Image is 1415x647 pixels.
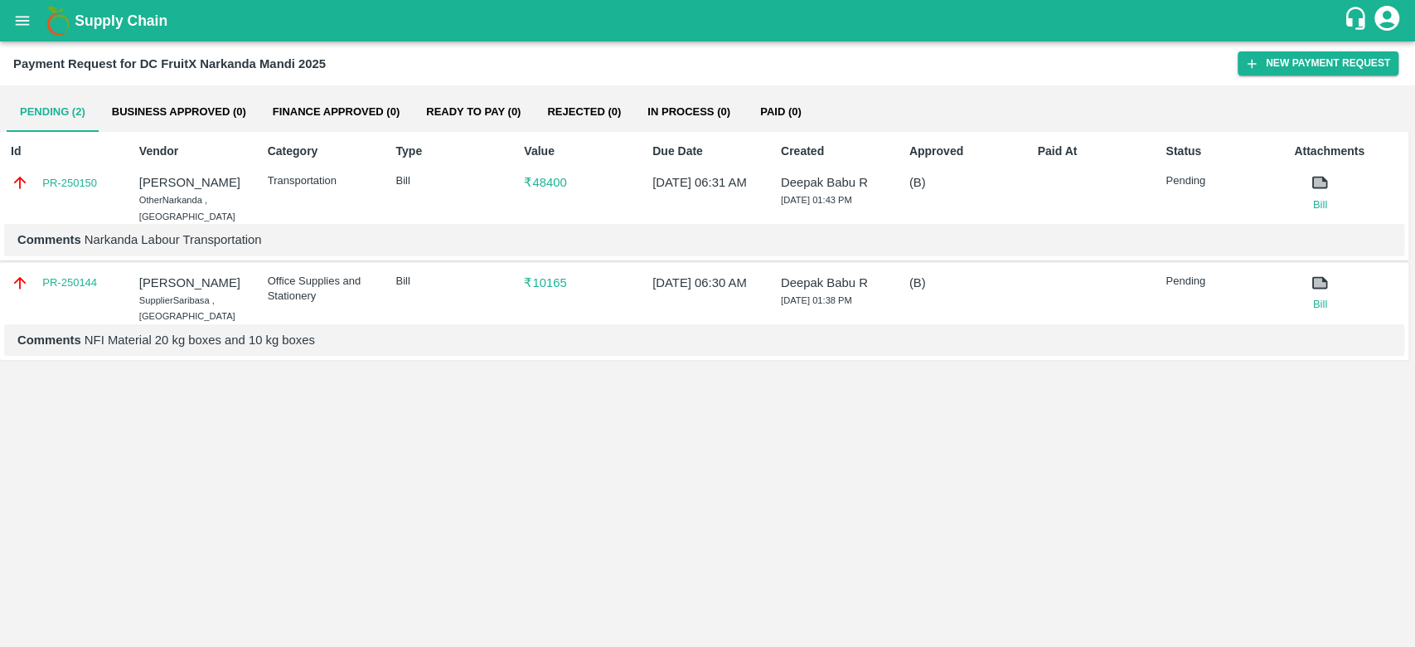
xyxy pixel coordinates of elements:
p: Pending [1165,173,1276,189]
b: Comments [17,233,81,246]
p: Created [781,143,891,160]
p: ₹ 10165 [524,274,634,292]
p: NFI Material 20 kg boxes and 10 kg boxes [17,331,1391,349]
p: Paid At [1038,143,1148,160]
button: Ready To Pay (0) [413,92,534,132]
span: Narkanda , [GEOGRAPHIC_DATA] [139,195,235,221]
p: Transportation [268,173,378,189]
button: New Payment Request [1238,51,1398,75]
a: PR-250150 [42,175,97,192]
img: logo [41,4,75,37]
p: Vendor [139,143,250,160]
p: (B) [909,274,1020,292]
button: Paid (0) [744,92,818,132]
p: Bill [395,173,506,189]
p: Approved [909,143,1020,160]
p: Office Supplies and Stationery [268,274,378,304]
b: Payment Request for DC FruitX Narkanda Mandi 2025 [13,57,326,71]
a: Supply Chain [75,9,1343,32]
p: Deepak Babu R [781,173,891,192]
button: Business Approved (0) [99,92,259,132]
p: (B) [909,173,1020,192]
button: Pending (2) [7,92,99,132]
button: Finance Approved (0) [259,92,413,132]
p: Status [1165,143,1276,160]
span: Supplier [139,295,173,305]
p: Due Date [652,143,763,160]
p: ₹ 48400 [524,173,634,192]
a: Bill [1294,197,1345,213]
p: Value [524,143,634,160]
p: Category [268,143,378,160]
p: Deepak Babu R [781,274,891,292]
div: account of current user [1372,3,1402,38]
span: Other [139,195,162,205]
button: In Process (0) [634,92,744,132]
a: PR-250144 [42,275,97,291]
p: [DATE] 06:30 AM [652,274,763,292]
p: Narkanda Labour Transportation [17,231,1391,249]
button: Rejected (0) [534,92,634,132]
p: [DATE] 06:31 AM [652,173,763,192]
span: [DATE] 01:43 PM [781,195,852,205]
p: [PERSON_NAME] [139,274,250,292]
p: [PERSON_NAME] [139,173,250,192]
p: Type [395,143,506,160]
b: Comments [17,333,81,347]
p: Pending [1165,274,1276,289]
p: Id [11,143,121,160]
b: Supply Chain [75,12,167,29]
p: Bill [395,274,506,289]
button: open drawer [3,2,41,40]
a: Bill [1294,296,1345,313]
span: [DATE] 01:38 PM [781,295,852,305]
span: Saribasa , [GEOGRAPHIC_DATA] [139,295,235,322]
p: Attachments [1294,143,1404,160]
div: customer-support [1343,6,1372,36]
